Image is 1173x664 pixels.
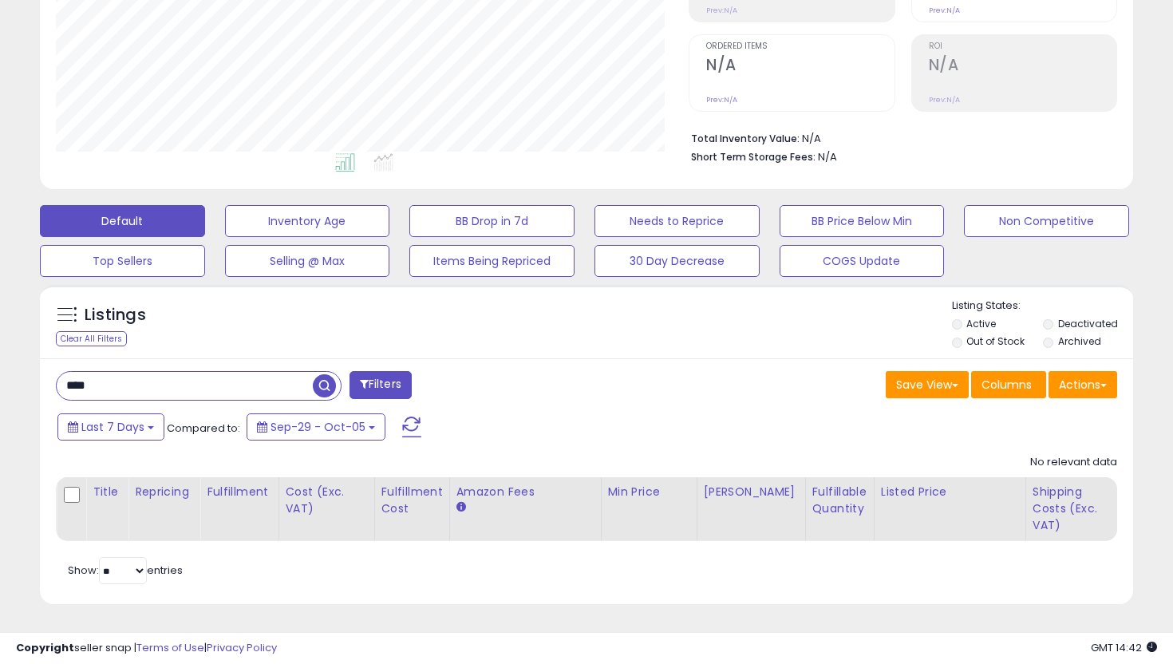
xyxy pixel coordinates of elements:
[964,205,1129,237] button: Non Competitive
[225,245,390,277] button: Selling @ Max
[16,641,277,656] div: seller snap | |
[271,419,365,435] span: Sep-29 - Oct-05
[952,298,1134,314] p: Listing States:
[691,132,800,145] b: Total Inventory Value:
[608,484,690,500] div: Min Price
[780,245,945,277] button: COGS Update
[40,205,205,237] button: Default
[594,245,760,277] button: 30 Day Decrease
[135,484,193,500] div: Repricing
[966,317,996,330] label: Active
[225,205,390,237] button: Inventory Age
[68,563,183,578] span: Show: entries
[1058,334,1101,348] label: Archived
[780,205,945,237] button: BB Price Below Min
[706,42,894,51] span: Ordered Items
[691,150,816,164] b: Short Term Storage Fees:
[16,640,74,655] strong: Copyright
[1030,455,1117,470] div: No relevant data
[40,245,205,277] button: Top Sellers
[247,413,385,441] button: Sep-29 - Oct-05
[1091,640,1157,655] span: 2025-10-13 14:42 GMT
[706,95,737,105] small: Prev: N/A
[1049,371,1117,398] button: Actions
[456,484,594,500] div: Amazon Fees
[818,149,837,164] span: N/A
[971,371,1046,398] button: Columns
[929,42,1116,51] span: ROI
[456,500,466,515] small: Amazon Fees.
[350,371,412,399] button: Filters
[881,484,1019,500] div: Listed Price
[886,371,969,398] button: Save View
[706,56,894,77] h2: N/A
[136,640,204,655] a: Terms of Use
[1058,317,1118,330] label: Deactivated
[167,421,240,436] span: Compared to:
[381,484,443,517] div: Fulfillment Cost
[1033,484,1115,534] div: Shipping Costs (Exc. VAT)
[409,205,575,237] button: BB Drop in 7d
[81,419,144,435] span: Last 7 Days
[409,245,575,277] button: Items Being Repriced
[56,331,127,346] div: Clear All Filters
[929,95,960,105] small: Prev: N/A
[57,413,164,441] button: Last 7 Days
[966,334,1025,348] label: Out of Stock
[706,6,737,15] small: Prev: N/A
[929,56,1116,77] h2: N/A
[981,377,1032,393] span: Columns
[929,6,960,15] small: Prev: N/A
[93,484,121,500] div: Title
[207,484,271,500] div: Fulfillment
[207,640,277,655] a: Privacy Policy
[594,205,760,237] button: Needs to Reprice
[85,304,146,326] h5: Listings
[691,128,1105,147] li: N/A
[704,484,799,500] div: [PERSON_NAME]
[286,484,368,517] div: Cost (Exc. VAT)
[812,484,867,517] div: Fulfillable Quantity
